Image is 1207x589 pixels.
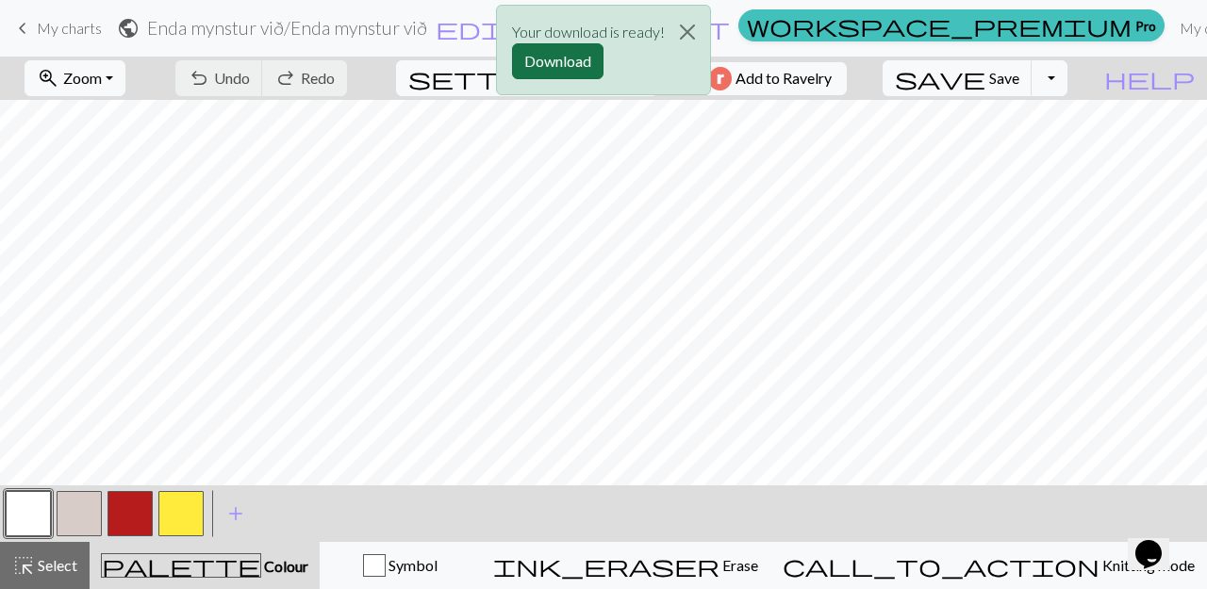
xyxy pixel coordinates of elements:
[512,21,665,43] p: Your download is ready!
[493,552,719,579] span: ink_eraser
[224,500,247,527] span: add
[1100,556,1195,574] span: Knitting mode
[35,556,77,574] span: Select
[1128,514,1188,570] iframe: chat widget
[719,556,758,574] span: Erase
[481,542,770,589] button: Erase
[12,552,35,579] span: highlight_alt
[770,542,1207,589] button: Knitting mode
[102,552,260,579] span: palette
[261,557,308,575] span: Colour
[320,542,481,589] button: Symbol
[665,6,710,58] button: Close
[512,43,603,79] button: Download
[386,556,438,574] span: Symbol
[90,542,320,589] button: Colour
[783,552,1100,579] span: call_to_action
